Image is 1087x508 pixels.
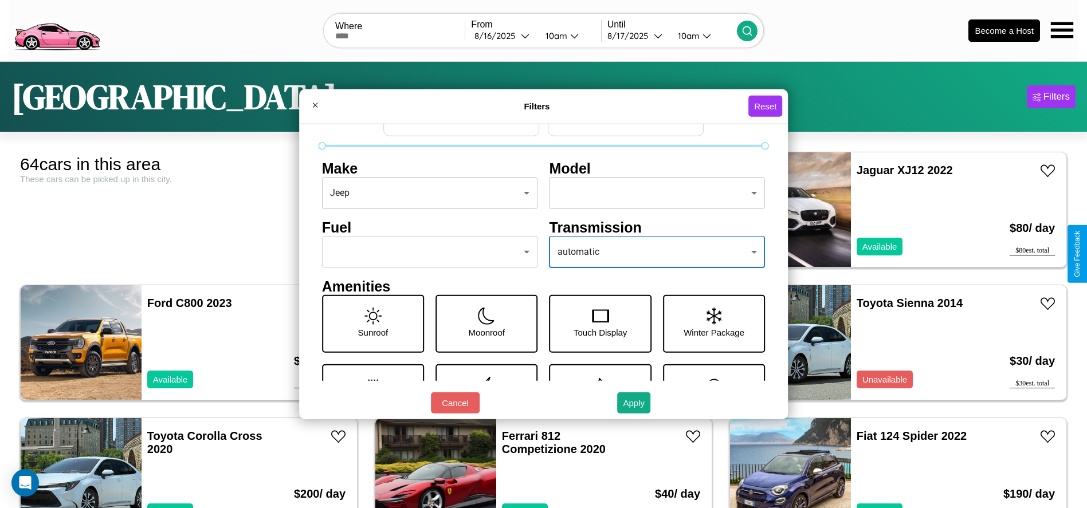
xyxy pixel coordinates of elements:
h4: Filters [325,101,748,111]
div: $ 30 est. total [1010,379,1055,388]
div: Filters [1043,91,1070,103]
button: 10am [669,30,737,42]
div: $ 80 est. total [1010,246,1055,255]
p: Moonroof [469,324,505,340]
button: Become a Host [968,19,1040,42]
div: 8 / 16 / 2025 [474,30,521,41]
a: Ferrari 812 Competizione 2020 [502,430,606,455]
button: Filters [1027,85,1076,108]
h1: [GEOGRAPHIC_DATA] [11,73,337,120]
a: Fiat 124 Spider 2022 [857,430,967,442]
div: Open Intercom Messenger [11,469,39,497]
div: 10am [540,30,570,41]
div: 64 cars in this area [20,155,358,174]
h4: Model [550,160,766,176]
p: Sunroof [358,324,389,340]
p: Winter Package [684,324,744,340]
a: Toyota Corolla Cross 2020 [147,430,262,455]
h3: $ 80 / day [1010,210,1055,246]
h4: Transmission [550,219,766,235]
a: Jaguar XJ12 2022 [857,164,953,176]
p: Touch Display [574,324,627,340]
div: 10am [672,30,703,41]
div: Give Feedback [1073,231,1081,277]
img: logo [9,6,105,53]
button: Apply [617,392,650,414]
a: Ford C800 2023 [147,297,232,309]
h3: $ 170 / day [294,343,346,379]
h4: Fuel [322,219,538,235]
h4: Make [322,160,538,176]
div: Jeep [322,176,538,208]
p: Unavailable [862,372,907,387]
label: From [471,19,601,30]
div: 8 / 17 / 2025 [607,30,654,41]
div: These cars can be picked up in this city. [20,174,358,184]
p: Available [153,372,188,387]
h4: Amenities [322,278,766,294]
label: Where [335,21,465,31]
button: Reset [748,96,782,117]
button: Cancel [431,392,480,414]
button: 8/16/2025 [471,30,536,42]
p: Available [862,239,897,254]
div: automatic [550,235,766,267]
a: Toyota Sienna 2014 [857,297,963,309]
div: $ 170 est. total [294,379,346,388]
h3: $ 30 / day [1010,343,1055,379]
button: 10am [536,30,601,42]
label: Until [607,19,737,30]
